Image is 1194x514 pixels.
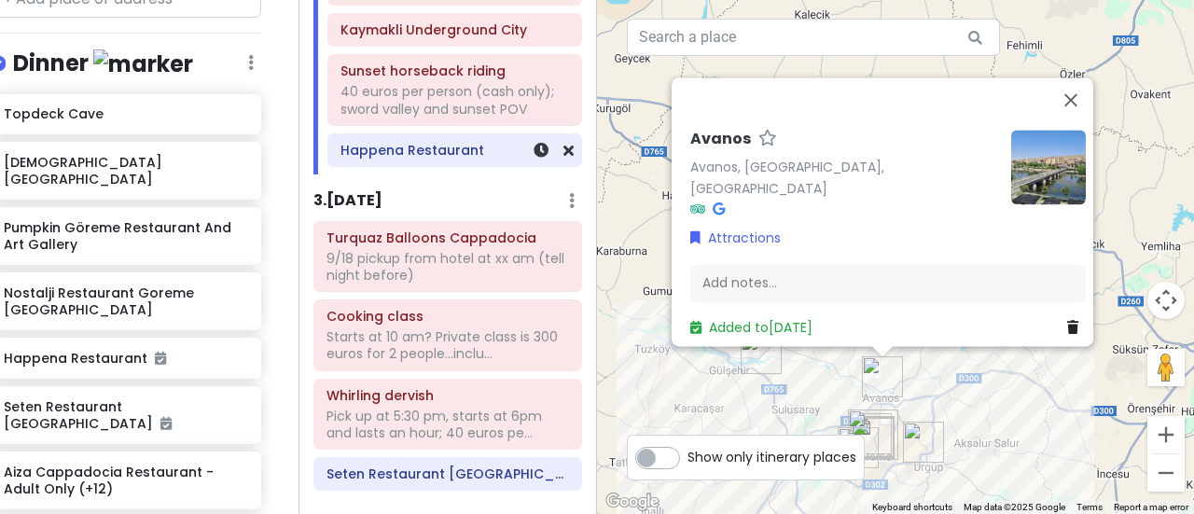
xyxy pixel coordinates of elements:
[1147,416,1185,453] button: Zoom in
[1076,502,1103,512] a: Terms (opens in new tab)
[326,408,569,441] div: Pick up at 5:30 pm, starts at 6pm and lasts an hour; 40 euros pe...
[1147,349,1185,386] button: Drag Pegman onto the map to open Street View
[627,19,1000,56] input: Search a place
[326,328,569,362] div: Starts at 10 am? Private class is 300 euros for 2 people...inclu...
[903,422,944,463] div: Nostalji Restaurant Goreme Cappadocia
[340,83,569,117] div: 40 euros per person (cash only); sword valley and sunset POV
[690,202,705,215] i: Tripadvisor
[340,21,569,38] h6: Kaymakli Underground City
[848,410,898,460] div: Happena Restaurant
[872,501,952,514] button: Keyboard shortcuts
[340,142,569,159] h6: Happena Restaurant
[4,464,247,497] h6: Aiza Cappadocia Restaurant - Adult Only (+12)
[326,229,569,246] h6: Turquaz Balloons Cappadocia
[758,130,777,149] a: Star place
[93,49,193,78] img: marker
[602,490,663,514] a: Open this area in Google Maps (opens a new window)
[340,63,569,79] h6: Sunset horseback riding
[155,352,166,365] i: Added to itinerary
[602,490,663,514] img: Google
[313,191,382,211] h6: 3 . [DATE]
[838,427,879,468] div: Uchisar Castle
[13,49,193,79] h4: Dinner
[690,228,781,248] a: Attractions
[4,350,247,367] h6: Happena Restaurant
[687,447,856,467] span: Show only itinerary places
[4,219,247,253] h6: Pumpkin Göreme Restaurant And Art Gallery
[690,264,1086,303] div: Add notes...
[326,308,569,325] h6: Cooking class
[741,333,782,374] div: Açık Saray Müzesi
[4,154,247,188] h6: [DEMOGRAPHIC_DATA][GEOGRAPHIC_DATA]
[1147,454,1185,492] button: Zoom out
[534,140,548,161] a: Set a time
[1011,130,1086,204] img: Picture of the place
[160,417,172,430] i: Added to itinerary
[326,465,569,482] h6: Seten Restaurant Cappadocia
[690,130,751,149] h6: Avanos
[1067,317,1086,338] a: Delete place
[326,387,569,404] h6: Whirling dervish
[690,158,884,198] a: Avanos, [GEOGRAPHIC_DATA], [GEOGRAPHIC_DATA]
[326,250,569,284] div: 9/18 pickup from hotel at xx am (tell night before)
[713,202,725,215] i: Google Maps
[964,502,1065,512] span: Map data ©2025 Google
[563,140,574,161] a: Remove from day
[4,105,247,122] h6: Topdeck Cave
[862,356,903,397] div: Avanos
[1147,282,1185,319] button: Map camera controls
[4,398,247,432] h6: Seten Restaurant [GEOGRAPHIC_DATA]
[4,285,247,318] h6: Nostalji Restaurant Goreme [GEOGRAPHIC_DATA]
[690,318,812,337] a: Added to[DATE]
[1048,77,1093,122] button: Close
[1114,502,1188,512] a: Report a map error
